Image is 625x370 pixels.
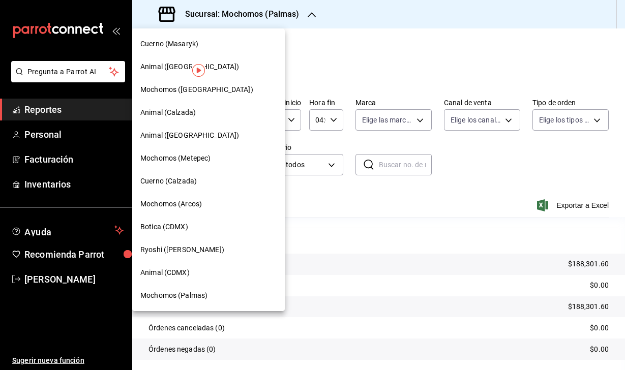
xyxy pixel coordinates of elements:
div: Animal ([GEOGRAPHIC_DATA]) [132,124,285,147]
div: Cuerno (Calzada) [132,170,285,193]
span: Animal ([GEOGRAPHIC_DATA]) [140,61,239,72]
div: Mochomos (Palmas) [132,284,285,307]
span: Botica (CDMX) [140,222,188,232]
span: Mochomos (Arcos) [140,199,202,209]
div: Mochomos ([GEOGRAPHIC_DATA]) [132,78,285,101]
div: Botica (CDMX) [132,215,285,238]
span: Ryoshi ([PERSON_NAME]) [140,244,224,255]
span: Mochomos (Palmas) [140,290,207,301]
div: Mochomos (Arcos) [132,193,285,215]
div: Animal ([GEOGRAPHIC_DATA]) [132,55,285,78]
span: Mochomos ([GEOGRAPHIC_DATA]) [140,84,253,95]
span: Cuerno (Calzada) [140,176,197,187]
span: Cuerno (Masaryk) [140,39,198,49]
div: Cuerno (Masaryk) [132,33,285,55]
div: Ryoshi ([PERSON_NAME]) [132,238,285,261]
div: Mochomos (Metepec) [132,147,285,170]
div: Animal (Calzada) [132,101,285,124]
span: Animal (Calzada) [140,107,196,118]
span: Mochomos (Metepec) [140,153,211,164]
span: Animal ([GEOGRAPHIC_DATA]) [140,130,239,141]
img: Tooltip marker [192,64,205,77]
span: Animal (CDMX) [140,267,190,278]
div: Animal (CDMX) [132,261,285,284]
